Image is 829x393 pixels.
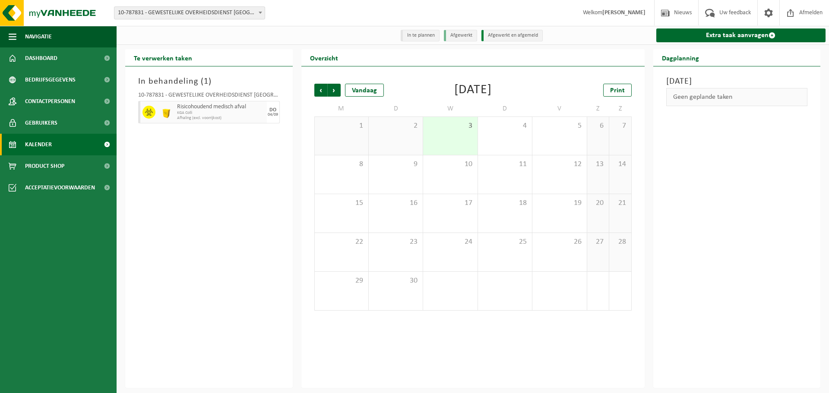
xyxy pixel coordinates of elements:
h2: Dagplanning [653,49,708,66]
span: 23 [373,237,418,247]
span: Product Shop [25,155,64,177]
span: 8 [319,160,364,169]
li: In te plannen [401,30,440,41]
h2: Te verwerken taken [125,49,201,66]
span: Contactpersonen [25,91,75,112]
span: 19 [537,198,582,208]
span: 10-787831 - GEWESTELIJKE OVERHEIDSDIENST BRUSSEL (BRUCEFO) - ANDERLECHT [114,6,265,19]
div: [DATE] [454,84,492,97]
a: Extra taak aanvragen [656,28,826,42]
td: V [532,101,587,116]
td: D [478,101,532,116]
span: 2 [373,121,418,131]
div: 04/09 [268,113,278,117]
span: 10 [427,160,473,169]
span: 27 [592,237,604,247]
span: 30 [373,276,418,286]
div: Vandaag [345,84,384,97]
span: 24 [427,237,473,247]
span: Print [610,87,625,94]
span: Kalender [25,134,52,155]
span: Gebruikers [25,112,57,134]
span: 21 [614,198,626,208]
td: D [369,101,423,116]
span: Risicohoudend medisch afval [177,104,265,110]
h3: [DATE] [666,75,808,88]
span: Acceptatievoorwaarden [25,177,95,198]
div: 10-787831 - GEWESTELIJKE OVERHEIDSDIENST [GEOGRAPHIC_DATA] (BRUCEFO) - [GEOGRAPHIC_DATA] [138,92,280,101]
img: LP-SB-00050-HPE-22 [160,106,173,119]
span: 4 [482,121,528,131]
span: 26 [537,237,582,247]
td: Z [587,101,609,116]
span: Dashboard [25,47,57,69]
span: 16 [373,198,418,208]
li: Afgewerkt [444,30,477,41]
span: 6 [592,121,604,131]
strong: [PERSON_NAME] [602,9,645,16]
span: 1 [204,77,209,86]
span: 1 [319,121,364,131]
span: Volgende [328,84,341,97]
span: 9 [373,160,418,169]
a: Print [603,84,632,97]
span: 18 [482,198,528,208]
span: 20 [592,198,604,208]
span: Vorige [314,84,327,97]
span: Afhaling (excl. voorrijkost) [177,116,265,121]
div: DO [269,107,276,113]
span: 14 [614,160,626,169]
span: 3 [427,121,473,131]
span: 5 [537,121,582,131]
span: 11 [482,160,528,169]
li: Afgewerkt en afgemeld [481,30,543,41]
span: 25 [482,237,528,247]
td: M [314,101,369,116]
div: Geen geplande taken [666,88,808,106]
span: Navigatie [25,26,52,47]
span: 7 [614,121,626,131]
td: W [423,101,478,116]
span: 17 [427,198,473,208]
span: 12 [537,160,582,169]
span: KGA Colli [177,110,265,116]
h3: In behandeling ( ) [138,75,280,88]
span: 28 [614,237,626,247]
td: Z [609,101,631,116]
h2: Overzicht [301,49,347,66]
span: 29 [319,276,364,286]
span: 15 [319,198,364,208]
span: 22 [319,237,364,247]
span: 13 [592,160,604,169]
span: 10-787831 - GEWESTELIJKE OVERHEIDSDIENST BRUSSEL (BRUCEFO) - ANDERLECHT [114,7,265,19]
span: Bedrijfsgegevens [25,69,76,91]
